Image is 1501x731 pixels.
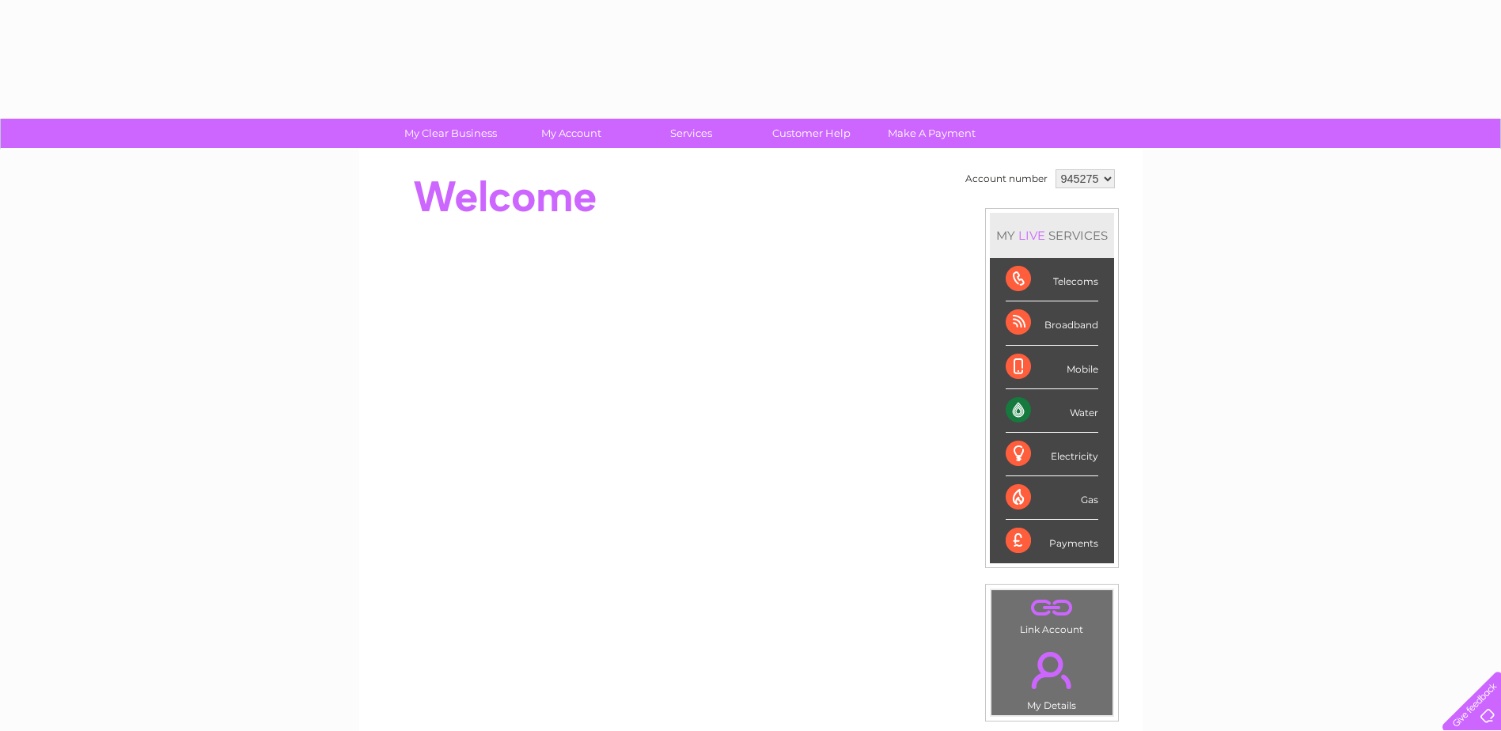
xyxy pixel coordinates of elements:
[1006,389,1098,433] div: Water
[990,213,1114,258] div: MY SERVICES
[1006,346,1098,389] div: Mobile
[1015,228,1048,243] div: LIVE
[506,119,636,148] a: My Account
[1006,476,1098,520] div: Gas
[961,165,1052,192] td: Account number
[1006,520,1098,562] div: Payments
[991,638,1113,716] td: My Details
[1006,258,1098,301] div: Telecoms
[385,119,516,148] a: My Clear Business
[995,642,1109,698] a: .
[995,594,1109,622] a: .
[1006,433,1098,476] div: Electricity
[746,119,877,148] a: Customer Help
[1006,301,1098,345] div: Broadband
[991,589,1113,639] td: Link Account
[626,119,756,148] a: Services
[866,119,997,148] a: Make A Payment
